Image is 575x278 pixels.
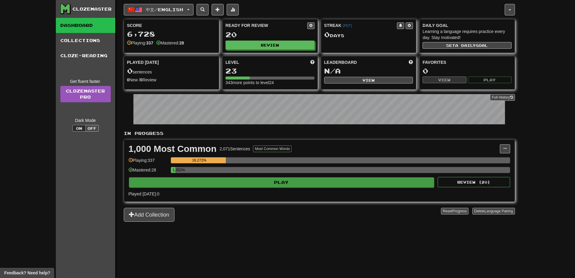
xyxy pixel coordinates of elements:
[156,40,184,46] div: Mastered:
[212,4,224,15] button: Add sentence to collection
[129,167,168,177] div: Mastered: 28
[127,77,216,83] div: New / Review
[324,67,341,75] span: N/A
[225,31,315,38] div: 20
[324,59,357,65] span: Leaderboard
[127,30,216,38] div: 6,728
[60,86,111,102] a: ClozemasterPro
[127,67,133,75] span: 0
[324,22,397,28] div: Streak
[60,117,111,123] div: Dark Mode
[225,41,315,50] button: Review
[56,33,115,48] a: Collections
[225,22,307,28] div: Ready for Review
[227,4,239,15] button: More stats
[140,77,142,82] strong: 0
[127,40,153,46] div: Playing:
[129,177,434,188] button: Play
[225,80,315,86] div: 343 more points to level 24
[423,67,512,75] div: 0
[196,4,209,15] button: Search sentences
[129,191,159,196] span: Played [DATE]: 0
[146,7,183,12] span: 中文 / English
[173,157,226,163] div: 16.272%
[438,177,510,187] button: Review (20)
[423,59,512,65] div: Favorites
[56,18,115,33] a: Dashboard
[129,144,217,153] div: 1,000 Most Common
[124,130,515,136] p: In Progress
[423,28,512,41] div: Learning a language requires practice every day. Stay motivated!
[124,4,193,15] button: 中文/English
[225,59,239,65] span: Level
[468,77,512,83] button: Play
[441,208,468,214] button: ResetProgress
[324,31,413,39] div: Day s
[129,157,168,167] div: Playing: 337
[219,146,250,152] div: 2,071 Sentences
[423,42,512,49] button: Seta dailygoal
[127,77,129,82] strong: 0
[60,78,111,84] div: Get fluent faster.
[455,43,476,47] span: a daily
[127,59,159,65] span: Played [DATE]
[4,270,50,276] span: Open feedback widget
[324,30,330,39] span: 0
[343,24,352,28] a: (PDT)
[124,208,174,222] button: Add Collection
[127,22,216,28] div: Score
[423,77,466,83] button: View
[225,67,315,75] div: 23
[423,22,512,28] div: Daily Goal
[72,6,112,12] div: Clozemaster
[484,209,513,213] span: Language Pairing
[85,125,99,132] button: Off
[490,94,515,101] button: Full History
[472,208,515,214] button: DeleteLanguage Pairing
[127,67,216,75] div: sentences
[179,41,184,45] strong: 28
[56,48,115,63] a: Cloze-Reading
[173,167,175,173] div: 1.352%
[324,77,413,83] button: View
[452,209,467,213] span: Progress
[253,146,292,152] button: Most Common Words
[310,59,315,65] span: Score more points to level up
[72,125,86,132] button: On
[146,41,153,45] strong: 337
[409,59,413,65] span: This week in points, UTC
